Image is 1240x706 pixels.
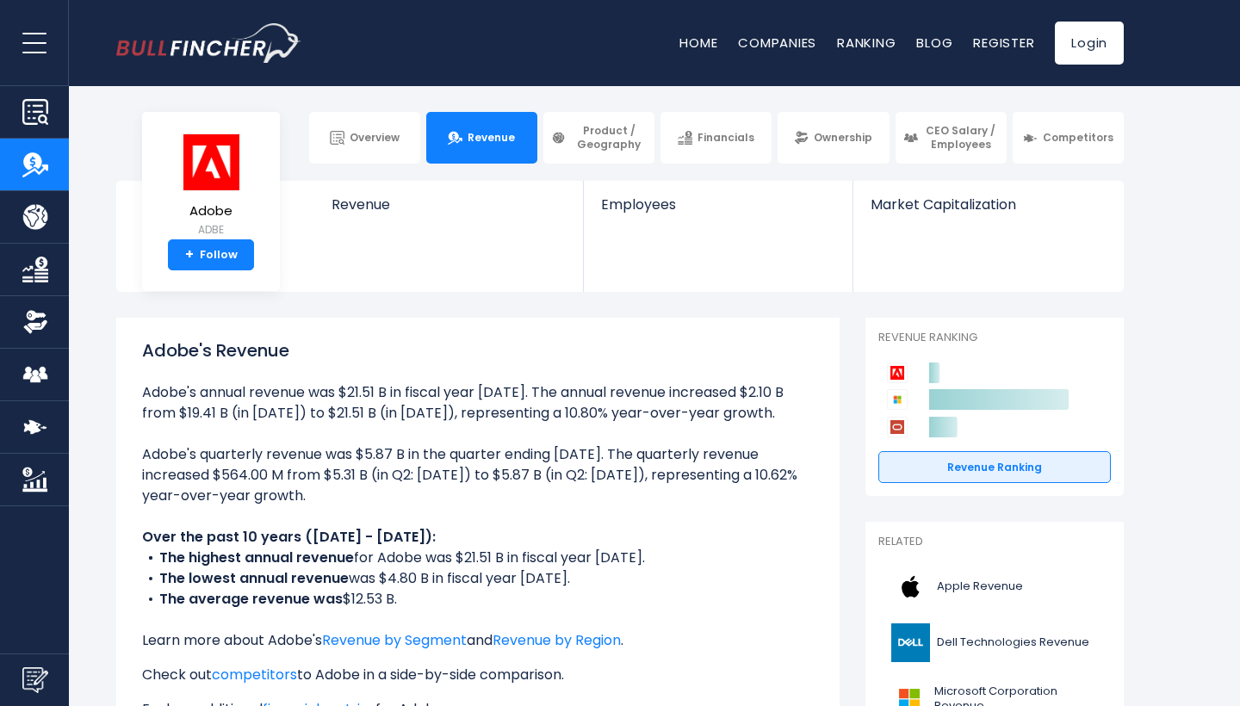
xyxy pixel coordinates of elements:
strong: + [185,247,194,263]
span: Employees [601,196,834,213]
a: Companies [738,34,816,52]
a: Market Capitalization [853,181,1122,242]
img: Microsoft Corporation competitors logo [887,389,908,410]
img: Ownership [22,309,48,335]
a: Blog [916,34,952,52]
img: AAPL logo [889,567,932,606]
li: was $4.80 B in fiscal year [DATE]. [142,568,814,589]
img: bullfincher logo [116,23,301,63]
img: Oracle Corporation competitors logo [887,417,908,437]
p: Related [878,535,1111,549]
h1: Adobe's Revenue [142,338,814,363]
li: $12.53 B. [142,589,814,610]
span: Overview [350,131,400,145]
a: Product / Geography [543,112,654,164]
p: Revenue Ranking [878,331,1111,345]
span: Market Capitalization [871,196,1105,213]
a: Financials [660,112,772,164]
img: Adobe competitors logo [887,362,908,383]
b: The highest annual revenue [159,548,354,567]
b: The average revenue was [159,589,343,609]
a: Overview [309,112,420,164]
a: Revenue Ranking [878,451,1111,484]
span: Financials [697,131,754,145]
a: Competitors [1013,112,1124,164]
b: The lowest annual revenue [159,568,349,588]
span: Revenue [468,131,515,145]
a: Ownership [778,112,889,164]
a: Login [1055,22,1124,65]
span: Ownership [814,131,872,145]
a: competitors [212,665,297,684]
span: Product / Geography [571,124,647,151]
a: Ranking [837,34,896,52]
a: Revenue by Segment [322,630,467,650]
span: Adobe [181,204,241,219]
small: ADBE [181,222,241,238]
b: Over the past 10 years ([DATE] - [DATE]): [142,527,436,547]
a: Dell Technologies Revenue [878,619,1111,666]
a: Go to homepage [116,23,301,63]
a: Revenue [314,181,584,242]
span: CEO Salary / Employees [923,124,999,151]
p: Learn more about Adobe's and . [142,630,814,651]
img: DELL logo [889,623,932,662]
a: Apple Revenue [878,563,1111,610]
span: Competitors [1043,131,1113,145]
a: Adobe ADBE [180,133,242,240]
li: Adobe's quarterly revenue was $5.87 B in the quarter ending [DATE]. The quarterly revenue increas... [142,444,814,506]
span: Revenue [332,196,567,213]
li: Adobe's annual revenue was $21.51 B in fiscal year [DATE]. The annual revenue increased $2.10 B f... [142,382,814,424]
a: Revenue by Region [493,630,621,650]
a: Home [679,34,717,52]
li: for Adobe was $21.51 B in fiscal year [DATE]. [142,548,814,568]
a: CEO Salary / Employees [896,112,1007,164]
a: Employees [584,181,852,242]
a: Revenue [426,112,537,164]
a: Register [973,34,1034,52]
a: +Follow [168,239,254,270]
p: Check out to Adobe in a side-by-side comparison. [142,665,814,685]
